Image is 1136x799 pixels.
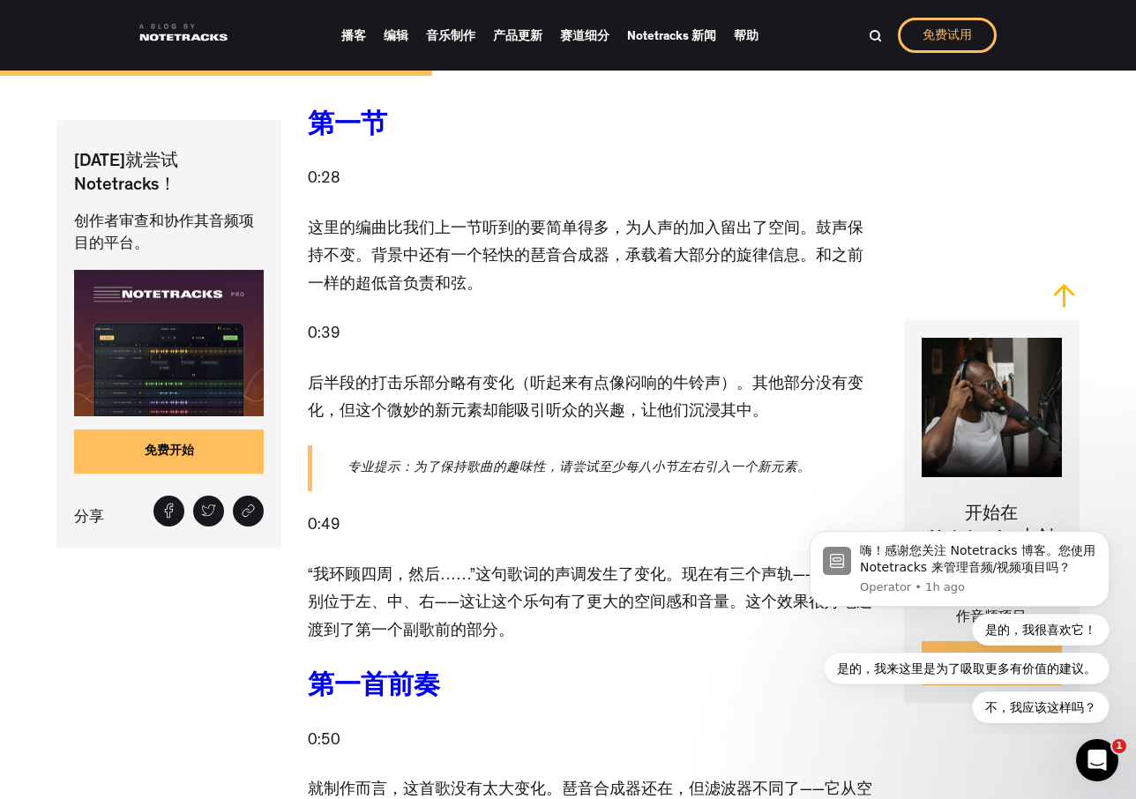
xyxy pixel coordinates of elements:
a: 在 Facebook 上分享 [153,496,184,526]
font: 免费开始 [145,446,194,459]
font: 赛道细分 [560,31,609,43]
font: 专业提示： [348,459,414,474]
a: 播客 [341,23,366,49]
font: 产品更新 [493,31,542,43]
font: 后半段的打击乐部分略有变化（听起来有点像闷响的牛铃声）。其他部分没有变化，但这个微妙的新元素却能吸引听众的兴趣，让他们沉浸其中。 [308,377,863,422]
font: “我环顾四周，然后……”这句歌词的声调发生了变化。现在有三个声轨——声像分别位于左、中、右——这让这个乐句有了更大的空间感和音量。这个效果很好地过渡到了第一个副歌前的部分。 [308,569,872,640]
font: 创作者审查和协作其音频项目的平台。 [74,215,254,253]
font: 音乐制作 [426,31,475,43]
a: Notetracks 新闻 [627,23,716,49]
font: 0:49 [308,519,340,534]
font: 帮助 [734,31,759,43]
a: 鸣叫 [193,496,224,526]
iframe: 对讲机通知消息 [783,517,1136,734]
a: 第一节 [308,115,387,141]
a: 音乐制作 [426,23,475,49]
a: 免费试用 [898,18,997,53]
a: 免费开始 [74,430,264,474]
font: 分享 [74,512,104,526]
font: Notetracks 新闻 [627,31,716,43]
font: 0:50 [308,734,340,750]
font: 播客 [341,31,366,43]
font: 免费试用 [923,30,972,42]
a: 编辑 [384,23,408,49]
font: [DATE]就尝试 Notetracks！ [74,153,178,195]
img: 分享链接图标 [241,504,256,519]
font: 1 [1116,740,1123,751]
a: 产品更新 [493,23,542,49]
font: 0:39 [308,327,340,343]
font: 这里的编曲比我们上一节听到的要简单得多，为人声的加入留出了空间。鼓声保持不变。背景中还有一个轻快的琶音合成器，承载着大部分的旋律信息。和之前一样的超低音负责和弦。 [308,222,863,294]
font: 编辑 [384,31,408,43]
a: 赛道细分 [560,23,609,49]
a: 第一首前奏 [308,676,440,702]
font: 0:28 [308,172,340,188]
a: 帮助 [734,23,759,49]
font: 为了保持歌曲的趣味性，请尝试至少每八小节左右引入一个新元素。 [414,459,811,474]
font: 开始在 Notetracks 上创作 [930,506,1054,571]
img: 搜索栏 [869,29,882,42]
iframe: 对讲机实时聊天 [1076,739,1118,781]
